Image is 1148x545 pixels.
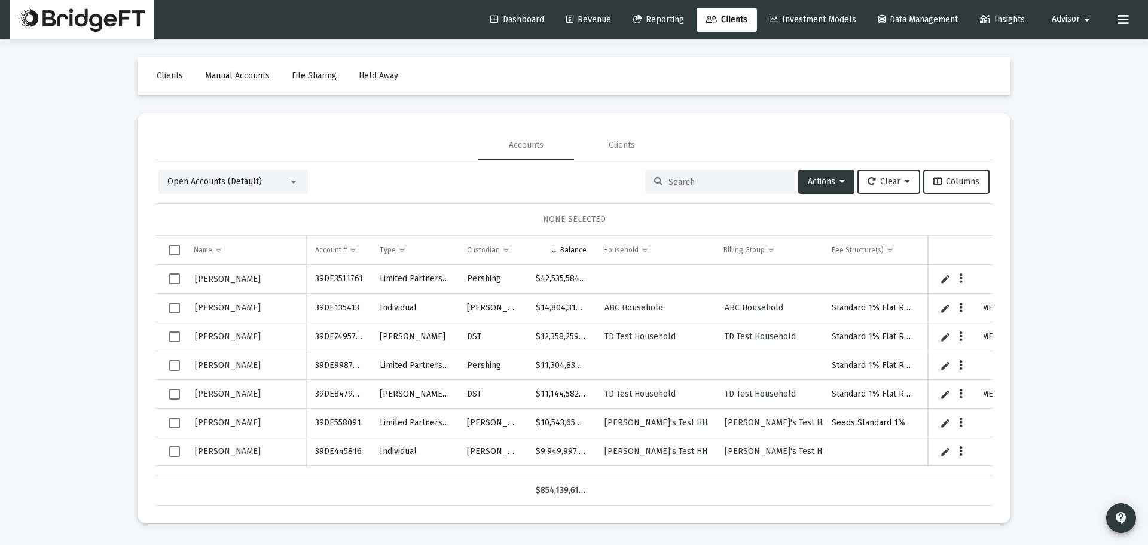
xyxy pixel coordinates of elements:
span: Clients [706,14,747,25]
a: [PERSON_NAME]'s Test HH [723,414,829,431]
td: [PERSON_NAME] [459,294,527,322]
button: Actions [798,170,854,194]
td: Individual [371,294,459,322]
td: [PERSON_NAME] [459,409,527,437]
td: Trust [371,466,459,495]
button: Clear [857,170,920,194]
td: [PERSON_NAME] , [PERSON_NAME] [922,380,1102,409]
td: $12,358,259.95 [527,322,595,351]
td: $14,804,311.00 [527,294,595,322]
td: DST [459,322,527,351]
a: [PERSON_NAME] [194,443,262,460]
td: 39DE558091 [307,409,371,437]
span: ABC Household [725,475,783,485]
td: $10,543,650.85 [527,409,595,437]
span: Data Management [878,14,958,25]
span: TD Test Household [604,331,676,342]
a: [PERSON_NAME] [194,357,262,374]
a: Insights [970,8,1034,32]
a: [PERSON_NAME]'s Test HH [603,414,709,431]
span: [PERSON_NAME]'s Test HH [725,418,828,428]
div: Select row [169,446,180,457]
div: Account # [315,245,347,255]
a: Edit [940,331,951,342]
div: Household [603,245,639,255]
td: [PERSON_NAME] , [PERSON_NAME] [922,322,1102,351]
a: [PERSON_NAME]'s Test HH [723,443,829,460]
span: [PERSON_NAME] [195,446,261,456]
span: Show filter options for column 'Billing Group' [767,245,775,254]
div: Type [380,245,396,255]
span: Revenue [566,14,611,25]
td: Column Balance [527,236,595,264]
td: Column Type [371,236,459,264]
span: [PERSON_NAME]'s Test HH [604,446,707,456]
td: $11,144,582.60 [527,380,595,409]
a: Edit [940,446,951,457]
span: Show filter options for column 'Fee Structure(s)' [886,245,894,254]
a: [PERSON_NAME] [194,328,262,345]
td: Column Name [185,236,307,264]
td: Pershing [459,265,527,294]
a: TD Test Household [723,328,797,345]
div: Name [194,245,212,255]
td: $42,535,584.69 [527,265,595,294]
td: Limited Partnership [371,409,459,437]
span: Open Accounts (Default) [167,176,262,187]
td: DST [459,380,527,409]
a: File Sharing [282,64,346,88]
span: Actions [808,176,845,187]
td: Column Splitter(s) [922,236,1102,264]
td: 39DE135413 [307,294,371,322]
span: [PERSON_NAME] [195,303,261,313]
td: 39DE761182 [307,466,371,495]
td: Individual [371,437,459,466]
span: ABC Household [725,303,783,313]
span: Advisor [1052,14,1080,25]
span: Manual Accounts [205,71,270,81]
a: TD Test Household [723,385,797,403]
td: Standard 1% Flat Rate [823,380,922,409]
td: $11,304,830.21 [527,351,595,380]
a: ABC Household [723,471,784,489]
mat-icon: arrow_drop_down [1080,8,1094,32]
td: Column Custodian [459,236,527,264]
div: Clients [609,139,635,151]
span: TD Test Household [725,331,796,342]
td: [PERSON_NAME] [371,322,459,351]
td: [PERSON_NAME] , [PERSON_NAME] [922,466,1102,495]
div: Custodian [467,245,500,255]
td: $9,949,997.24 [527,437,595,466]
a: Clients [697,8,757,32]
mat-icon: contact_support [1114,511,1128,525]
span: Investment Models [770,14,856,25]
span: [PERSON_NAME] [195,360,261,370]
div: Select row [169,331,180,342]
span: Reporting [633,14,684,25]
span: Show filter options for column 'Household' [640,245,649,254]
span: [PERSON_NAME] [195,418,261,428]
span: TD Test Household [604,389,676,399]
a: Edit [940,389,951,400]
a: Edit [940,273,951,284]
td: Pershing [459,351,527,380]
div: Select row [169,273,180,284]
td: 39DE74957335 [307,322,371,351]
span: [PERSON_NAME] [195,274,261,284]
span: TD Test Household [725,389,796,399]
span: File Sharing [292,71,337,81]
button: Columns [923,170,990,194]
td: Column Account # [307,236,371,264]
span: Insights [980,14,1025,25]
td: Standard 1% Flat Rate [823,294,922,322]
span: Dashboard [490,14,544,25]
div: Accounts [509,139,544,151]
td: Column Fee Structure(s) [823,236,922,264]
a: Edit [940,303,951,313]
a: Data Management [869,8,967,32]
a: TD Test Household [603,328,677,345]
td: 39DE445816 [307,437,371,466]
span: Show filter options for column 'Type' [398,245,407,254]
td: [PERSON_NAME] [459,466,527,495]
td: 39DE9987992 [307,351,371,380]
